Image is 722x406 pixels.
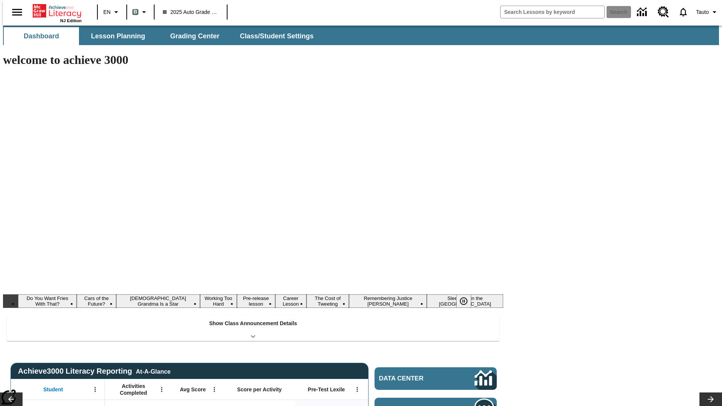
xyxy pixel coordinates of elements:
button: Lesson Planning [80,27,156,45]
div: SubNavbar [3,26,719,45]
h1: welcome to achieve 3000 [3,53,503,67]
button: Grading Center [157,27,232,45]
button: Profile/Settings [693,5,722,19]
div: Pause [456,294,479,308]
a: Notifications [673,2,693,22]
p: Show Class Announcement Details [209,320,297,327]
button: Dashboard [4,27,79,45]
button: Slide 2 Cars of the Future? [77,294,116,308]
span: Activities Completed [109,383,158,396]
button: Slide 6 Career Lesson [275,294,306,308]
button: Open Menu [209,384,220,395]
input: search field [501,6,604,18]
span: B [133,7,137,17]
a: Data Center [633,2,653,23]
button: Lesson carousel, Next [699,392,722,406]
a: Resource Center, Will open in new tab [653,2,673,22]
button: Slide 7 The Cost of Tweeting [306,294,349,308]
button: Open Menu [89,384,101,395]
button: Open side menu [6,1,28,23]
span: 2025 Auto Grade 1 B [163,8,218,16]
span: Student [43,386,63,393]
span: NJ Edition [60,18,82,23]
button: Language: EN, Select a language [100,5,124,19]
div: Home [33,3,82,23]
span: EN [103,8,111,16]
button: Slide 1 Do You Want Fries With That? [18,294,77,308]
button: Slide 9 Sleepless in the Animal Kingdom [427,294,503,308]
span: Score per Activity [237,386,282,393]
div: Show Class Announcement Details [7,315,499,341]
span: Achieve3000 Literacy Reporting [18,367,171,376]
a: Data Center [375,367,497,390]
button: Class/Student Settings [234,27,320,45]
button: Open Menu [156,384,167,395]
div: SubNavbar [3,27,320,45]
span: Data Center [379,375,449,382]
button: Open Menu [352,384,363,395]
a: Home [33,3,82,18]
button: Slide 4 Working Too Hard [200,294,237,308]
span: Avg Score [180,386,206,393]
span: Pre-Test Lexile [308,386,345,393]
button: Boost Class color is gray green. Change class color [129,5,152,19]
span: Tauto [696,8,709,16]
button: Slide 8 Remembering Justice O'Connor [349,294,427,308]
div: At-A-Glance [136,367,170,375]
button: Pause [456,294,471,308]
button: Slide 3 South Korean Grandma Is a Star [116,294,200,308]
button: Slide 5 Pre-release lesson [237,294,275,308]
